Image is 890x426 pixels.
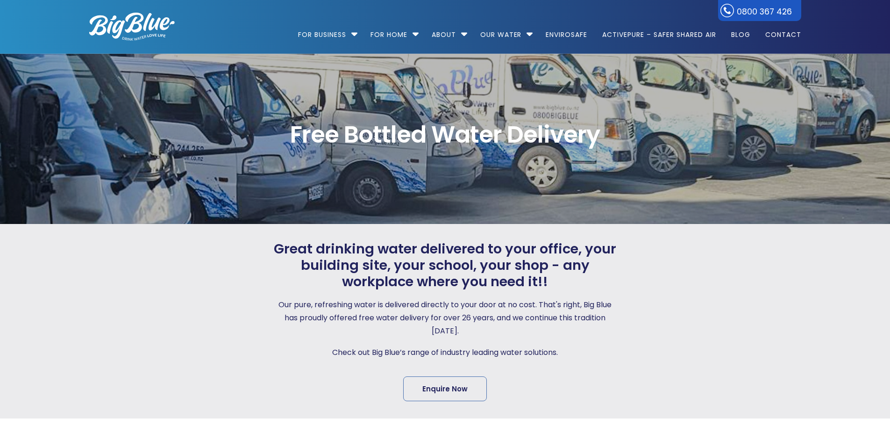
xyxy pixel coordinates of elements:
span: Great drinking water delivered to your office, your building site, your school, your shop - any w... [271,241,619,289]
p: Check out Big Blue’s range of industry leading water solutions. [271,346,619,359]
span: Free Bottled Water Delivery [89,123,801,146]
p: Our pure, refreshing water is delivered directly to your door at no cost. That's right, Big Blue ... [271,298,619,338]
img: logo [89,13,175,41]
a: Enquire Now [403,376,487,401]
